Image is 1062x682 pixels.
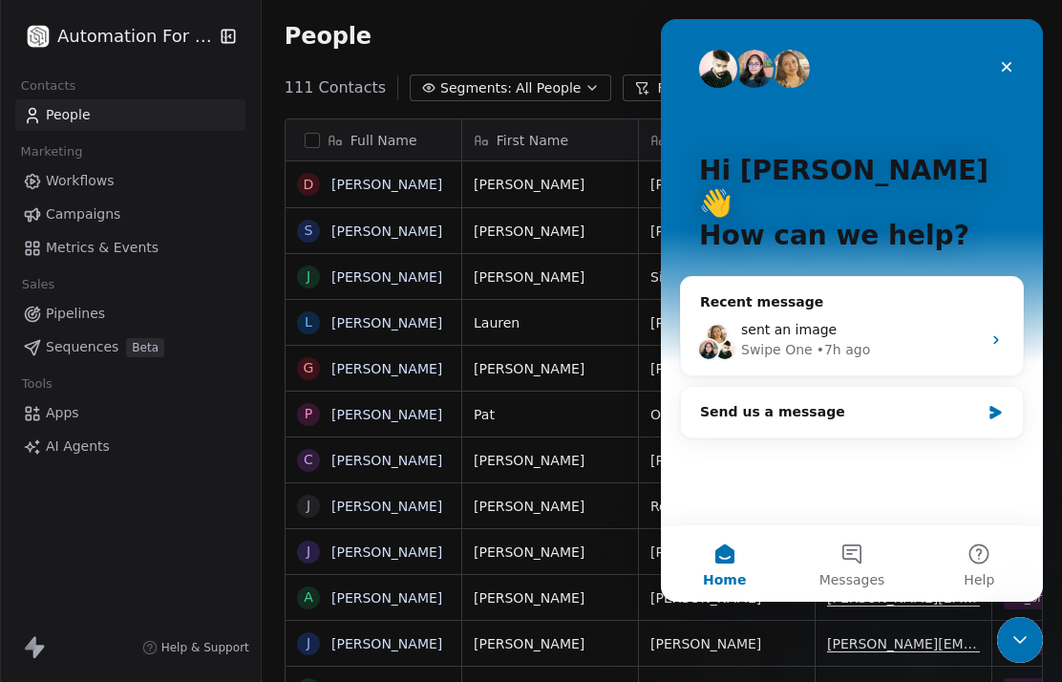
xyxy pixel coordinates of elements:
[474,313,627,332] span: Lauren
[304,221,312,241] div: S
[305,404,312,424] div: P
[15,99,245,131] a: People
[46,171,115,191] span: Workflows
[46,105,91,125] span: People
[650,267,803,287] span: Sirpilla
[331,453,442,468] a: [PERSON_NAME]
[15,298,245,330] a: Pipelines
[303,358,313,378] div: G
[474,405,627,424] span: Pat
[305,312,312,332] div: L
[285,22,372,51] span: People
[650,359,803,378] span: [PERSON_NAME]
[15,397,245,429] a: Apps
[639,119,815,160] div: Last Name
[12,72,84,100] span: Contacts
[331,499,442,514] a: [PERSON_NAME]
[650,405,803,424] span: Onorata
[474,175,627,194] span: [PERSON_NAME]
[142,640,249,655] a: Help & Support
[623,75,702,101] button: Filter
[650,634,803,653] span: [PERSON_NAME]
[350,131,417,150] span: Full Name
[46,304,105,324] span: Pipelines
[462,119,638,160] div: First Name
[440,78,512,98] span: Segments:
[661,19,1043,602] iframe: Intercom live chat
[46,403,79,423] span: Apps
[474,222,627,241] span: [PERSON_NAME]
[57,24,215,49] span: Automation For Agencies
[650,451,803,470] span: [PERSON_NAME]
[650,543,803,562] span: [PERSON_NAME]
[331,361,442,376] a: [PERSON_NAME]
[650,588,803,607] span: [PERSON_NAME]
[286,119,461,160] div: Full Name
[307,633,310,653] div: J
[15,199,245,230] a: Campaigns
[15,431,245,462] a: AI Agents
[650,175,803,194] span: [PERSON_NAME]
[650,222,803,241] span: [PERSON_NAME]
[307,266,310,287] div: J
[46,238,159,258] span: Metrics & Events
[650,497,803,516] span: Reni
[12,138,91,166] span: Marketing
[27,25,50,48] img: white%20with%20black%20stroke.png
[331,544,442,560] a: [PERSON_NAME]
[331,315,442,330] a: [PERSON_NAME]
[15,331,245,363] a: SequencesBeta
[126,338,164,357] span: Beta
[23,20,206,53] button: Automation For Agencies
[474,359,627,378] span: [PERSON_NAME]
[474,497,627,516] span: [PERSON_NAME]
[474,451,627,470] span: [PERSON_NAME]
[304,450,313,470] div: C
[331,590,442,606] a: [PERSON_NAME]
[474,588,627,607] span: [PERSON_NAME]
[161,640,249,655] span: Help & Support
[46,437,110,457] span: AI Agents
[497,131,568,150] span: First Name
[13,270,63,299] span: Sales
[997,617,1043,663] iframe: Intercom live chat
[331,636,442,651] a: [PERSON_NAME]
[474,543,627,562] span: [PERSON_NAME]
[303,175,313,195] div: D
[307,542,310,562] div: J
[46,337,118,357] span: Sequences
[15,232,245,264] a: Metrics & Events
[307,496,310,516] div: J
[331,177,442,192] a: [PERSON_NAME]
[331,269,442,285] a: [PERSON_NAME]
[304,587,313,607] div: A
[46,204,120,224] span: Campaigns
[15,165,245,197] a: Workflows
[650,313,803,332] span: [PERSON_NAME]
[13,370,60,398] span: Tools
[331,407,442,422] a: [PERSON_NAME]
[516,78,581,98] span: All People
[331,224,442,239] a: [PERSON_NAME]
